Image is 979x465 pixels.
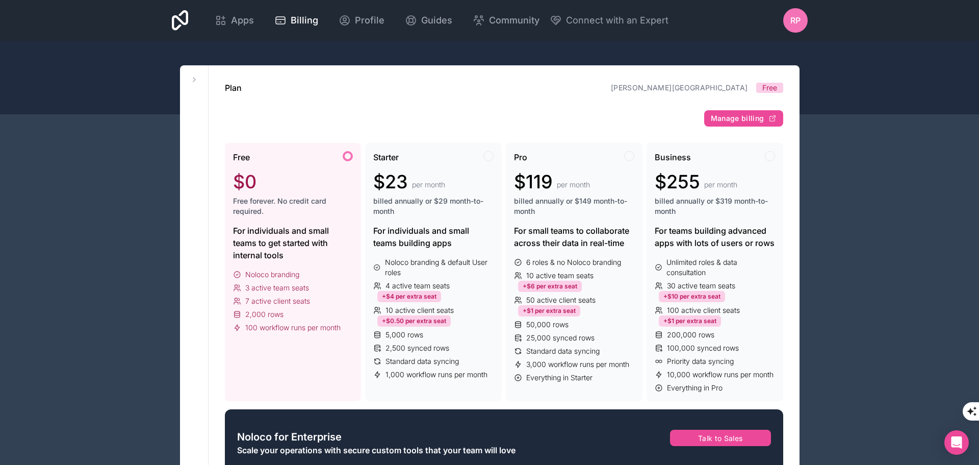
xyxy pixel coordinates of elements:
[667,383,723,393] span: Everything in Pro
[245,309,284,320] span: 2,000 rows
[237,430,342,444] span: Noloco for Enterprise
[233,172,256,192] span: $0
[667,305,740,315] span: 100 active client seats
[526,373,592,383] span: Everything in Starter
[233,196,353,216] span: Free forever. No credit card required.
[385,370,487,380] span: 1,000 workflow runs per month
[245,323,341,333] span: 100 workflow runs per month
[518,281,582,292] div: +$6 per extra seat
[557,180,590,190] span: per month
[711,114,764,123] span: Manage billing
[762,83,777,93] span: Free
[385,281,450,291] span: 4 active team seats
[373,196,494,216] span: billed annually or $29 month-to-month
[377,291,441,302] div: +$4 per extra seat
[655,196,775,216] span: billed annually or $319 month-to-month
[667,343,739,353] span: 100,000 synced rows
[421,13,452,28] span: Guides
[944,430,969,455] div: Open Intercom Messenger
[225,82,242,94] h1: Plan
[704,180,737,190] span: per month
[566,13,668,28] span: Connect with an Expert
[667,356,734,366] span: Priority data syncing
[231,13,254,28] span: Apps
[514,151,527,163] span: Pro
[666,257,775,278] span: Unlimited roles & data consultation
[526,333,595,343] span: 25,000 synced rows
[655,151,691,163] span: Business
[670,430,771,446] button: Talk to Sales
[385,257,494,278] span: Noloco branding & default User roles
[514,225,634,249] div: For small teams to collaborate across their data in real-time
[655,225,775,249] div: For teams building advanced apps with lots of users or rows
[266,9,326,32] a: Billing
[385,305,454,315] span: 10 active client seats
[233,151,250,163] span: Free
[704,110,783,127] button: Manage billing
[330,9,393,32] a: Profile
[373,172,408,192] span: $23
[377,315,451,327] div: +$0.50 per extra seat
[514,172,553,192] span: $119
[667,281,735,291] span: 30 active team seats
[207,9,262,32] a: Apps
[659,291,725,302] div: +$10 per extra seat
[385,330,423,340] span: 5,000 rows
[245,270,299,280] span: Noloco branding
[385,356,459,366] span: Standard data syncing
[526,320,569,330] span: 50,000 rows
[659,315,721,327] div: +$1 per extra seat
[355,13,384,28] span: Profile
[373,151,399,163] span: Starter
[514,196,634,216] span: billed annually or $149 month-to-month
[526,257,621,267] span: 6 roles & no Noloco branding
[237,444,596,456] div: Scale your operations with secure custom tools that your team will love
[373,225,494,249] div: For individuals and small teams building apps
[667,370,774,380] span: 10,000 workflow runs per month
[526,359,629,370] span: 3,000 workflow runs per month
[526,295,596,305] span: 50 active client seats
[245,283,309,293] span: 3 active team seats
[489,13,539,28] span: Community
[667,330,714,340] span: 200,000 rows
[526,346,600,356] span: Standard data syncing
[465,9,548,32] a: Community
[245,296,310,306] span: 7 active client seats
[790,14,801,27] span: RP
[611,83,748,92] a: [PERSON_NAME][GEOGRAPHIC_DATA]
[397,9,460,32] a: Guides
[233,225,353,261] div: For individuals and small teams to get started with internal tools
[518,305,580,316] div: +$1 per extra seat
[655,172,700,192] span: $255
[385,343,449,353] span: 2,500 synced rows
[412,180,445,190] span: per month
[291,13,318,28] span: Billing
[550,13,668,28] button: Connect with an Expert
[526,271,594,281] span: 10 active team seats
